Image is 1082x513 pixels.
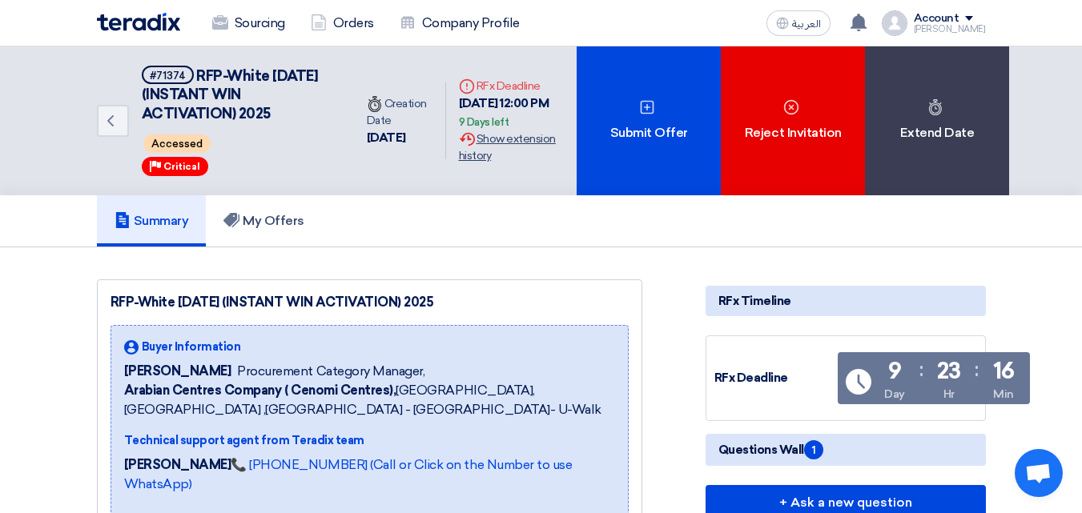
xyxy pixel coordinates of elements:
[865,46,1009,195] div: Extend Date
[367,129,432,147] div: [DATE]
[914,12,959,26] div: Account
[124,457,231,472] strong: [PERSON_NAME]
[97,195,207,246] a: Summary
[792,18,821,30] span: العربية
[459,94,565,130] div: [DATE] 12:00 PM
[888,360,902,383] div: 9
[914,25,986,34] div: [PERSON_NAME]
[714,369,835,387] div: RFx Deadline
[387,6,533,41] a: Company Profile
[150,70,186,81] div: #71374
[143,134,211,153] span: Accessed
[142,66,335,123] h5: RFP-White Friday (INSTANT WIN ACTIVATION) 2025
[298,6,387,41] a: Orders
[142,339,241,355] span: Buyer Information
[766,10,831,36] button: العربية
[459,130,565,164] div: Show extension history
[993,360,1015,383] div: 16
[993,386,1014,403] div: Min
[882,10,907,36] img: profile_test.png
[367,95,432,129] div: Creation Date
[199,6,298,41] a: Sourcing
[124,381,615,419] span: [GEOGRAPHIC_DATA], [GEOGRAPHIC_DATA] ,[GEOGRAPHIC_DATA] - [GEOGRAPHIC_DATA]- U-Walk
[577,46,721,195] div: Submit Offer
[115,213,189,229] h5: Summary
[459,78,565,94] div: RFx Deadline
[937,360,961,383] div: 23
[943,386,955,403] div: Hr
[223,213,304,229] h5: My Offers
[718,440,823,459] span: Questions Wall
[1015,449,1063,497] div: Open chat
[721,46,865,195] div: Reject Invitation
[97,13,180,31] img: Teradix logo
[884,386,905,403] div: Day
[804,440,823,459] span: 1
[124,383,396,398] b: Arabian Centres Company ( Cenomi Centres),
[124,432,615,449] div: Technical support agent from Teradix team
[459,114,509,130] div: 9 Days left
[124,362,231,381] span: [PERSON_NAME]
[111,293,629,312] div: RFP-White [DATE] (INSTANT WIN ACTIVATION) 2025
[919,355,923,384] div: :
[142,67,319,122] span: RFP-White [DATE] (INSTANT WIN ACTIVATION) 2025
[124,457,573,491] a: 📞 [PHONE_NUMBER] (Call or Click on the Number to use WhatsApp)
[237,362,424,381] span: Procurement Category Manager,
[706,286,986,316] div: RFx Timeline
[975,355,979,384] div: :
[206,195,322,246] a: My Offers
[163,161,200,172] span: Critical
